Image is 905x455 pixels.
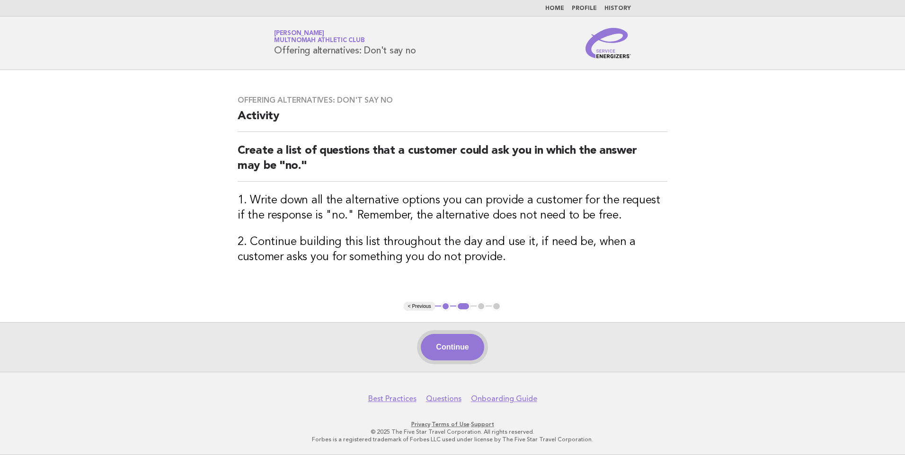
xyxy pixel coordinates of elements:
[411,421,430,428] a: Privacy
[238,193,667,223] h3: 1. Write down all the alternative options you can provide a customer for the request if the respo...
[604,6,631,11] a: History
[163,428,742,436] p: © 2025 The Five Star Travel Corporation. All rights reserved.
[238,96,667,105] h3: Offering alternatives: Don't say no
[441,302,451,311] button: 1
[471,421,494,428] a: Support
[238,143,667,182] h2: Create a list of questions that a customer could ask you in which the answer may be "no."
[545,6,564,11] a: Home
[238,109,667,132] h2: Activity
[274,30,364,44] a: [PERSON_NAME]Multnomah Athletic Club
[404,302,435,311] button: < Previous
[163,436,742,443] p: Forbes is a registered trademark of Forbes LLC used under license by The Five Star Travel Corpora...
[456,302,470,311] button: 2
[471,394,537,403] a: Onboarding Guide
[368,394,417,403] a: Best Practices
[238,235,667,265] h3: 2. Continue building this list throughout the day and use it, if need be, when a customer asks yo...
[421,334,484,360] button: Continue
[586,28,631,58] img: Service Energizers
[426,394,461,403] a: Questions
[572,6,597,11] a: Profile
[274,31,416,55] h1: Offering alternatives: Don't say no
[274,38,364,44] span: Multnomah Athletic Club
[163,420,742,428] p: · ·
[432,421,470,428] a: Terms of Use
